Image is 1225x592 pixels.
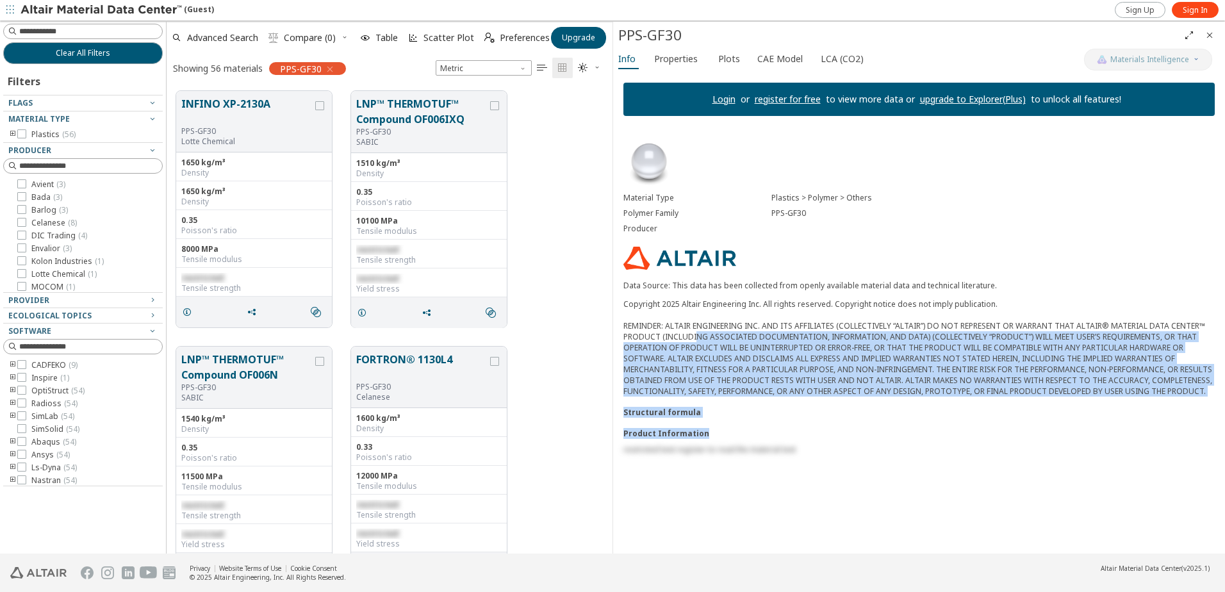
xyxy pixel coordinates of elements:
[181,443,327,453] div: 0.35
[8,295,49,306] span: Provider
[356,528,399,539] span: restricted
[1084,49,1212,70] button: AI CopilotMaterials Intelligence
[56,179,65,190] span: ( 3 )
[623,280,1215,291] p: Data Source: This data has been collected from openly available material data and technical liter...
[757,49,803,69] span: CAE Model
[356,169,502,179] div: Density
[63,462,77,473] span: ( 54 )
[8,97,33,108] span: Flags
[68,217,77,228] span: ( 8 )
[552,58,573,78] button: Tile View
[59,204,68,215] span: ( 3 )
[181,96,313,126] button: INFINO XP-2130A
[69,359,78,370] span: ( 9 )
[66,423,79,434] span: ( 54 )
[623,299,1215,397] div: Copyright 2025 Altair Engineering Inc. All rights reserved. Copyright notice does not imply publi...
[71,385,85,396] span: ( 54 )
[3,143,163,158] button: Producer
[356,392,488,402] p: Celanese
[500,33,550,42] span: Preferences
[21,4,214,17] div: (Guest)
[573,58,606,78] button: Theme
[31,231,87,241] span: DIC Trading
[480,300,507,325] button: Similar search
[31,475,77,486] span: Nastran
[181,168,327,178] div: Density
[268,33,279,43] i: 
[95,256,104,267] span: ( 1 )
[623,247,736,270] img: Logo - Provider
[8,475,17,486] i: toogle group
[88,268,97,279] span: ( 1 )
[1115,2,1165,18] a: Sign Up
[1110,54,1189,65] span: Materials Intelligence
[311,307,321,317] i: 
[718,49,740,69] span: Plots
[8,437,17,447] i: toogle group
[356,255,502,265] div: Tensile strength
[31,256,104,267] span: Kolon Industries
[537,63,547,73] i: 
[280,63,322,74] span: PPS-GF30
[31,205,68,215] span: Barlog
[8,310,92,321] span: Ecological Topics
[181,226,327,236] div: Poisson's ratio
[66,281,75,292] span: ( 1 )
[436,60,532,76] div: Unit System
[3,308,163,324] button: Ecological Topics
[1126,5,1155,15] span: Sign Up
[436,60,532,76] span: Metric
[1199,25,1220,45] button: Close
[31,243,72,254] span: Envalior
[62,129,76,140] span: ( 56 )
[356,273,399,284] span: restricted
[305,299,332,325] button: Similar search
[356,481,502,491] div: Tensile modulus
[241,299,268,325] button: Share
[8,411,17,422] i: toogle group
[356,187,502,197] div: 0.35
[31,373,69,383] span: Inspire
[1101,564,1210,573] div: (v2025.1)
[31,269,97,279] span: Lotte Chemical
[181,529,224,539] span: restricted
[356,244,399,255] span: restricted
[190,573,346,582] div: © 2025 Altair Engineering, Inc. All Rights Reserved.
[181,215,327,226] div: 0.35
[167,81,612,554] div: grid
[78,230,87,241] span: ( 4 )
[356,352,488,382] button: FORTRON® 1130L4
[63,243,72,254] span: ( 3 )
[31,218,77,228] span: Celanese
[31,282,75,292] span: MOCOM
[623,136,675,188] img: Material Type Image
[736,93,755,106] p: or
[31,386,85,396] span: OptiStruct
[21,4,184,17] img: Altair Material Data Center
[56,449,70,460] span: ( 54 )
[484,33,495,43] i: 
[31,411,74,422] span: SimLab
[31,360,78,370] span: CADFEKO
[3,64,47,95] div: Filters
[920,93,1026,105] a: upgrade to Explorer(Plus)
[356,158,502,169] div: 1510 kg/m³
[8,386,17,396] i: toogle group
[181,244,327,254] div: 8000 MPa
[181,424,327,434] div: Density
[187,33,258,42] span: Advanced Search
[578,63,588,73] i: 
[31,437,76,447] span: Abaqus
[31,463,77,473] span: Ls-Dyna
[356,226,502,236] div: Tensile modulus
[1097,54,1107,65] img: AI Copilot
[63,475,77,486] span: ( 54 )
[618,25,1179,45] div: PPS-GF30
[623,208,771,218] div: Polymer Family
[181,511,327,521] div: Tensile strength
[8,463,17,473] i: toogle group
[351,300,378,325] button: Details
[181,482,327,492] div: Tensile modulus
[8,399,17,409] i: toogle group
[181,126,313,136] div: PPS-GF30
